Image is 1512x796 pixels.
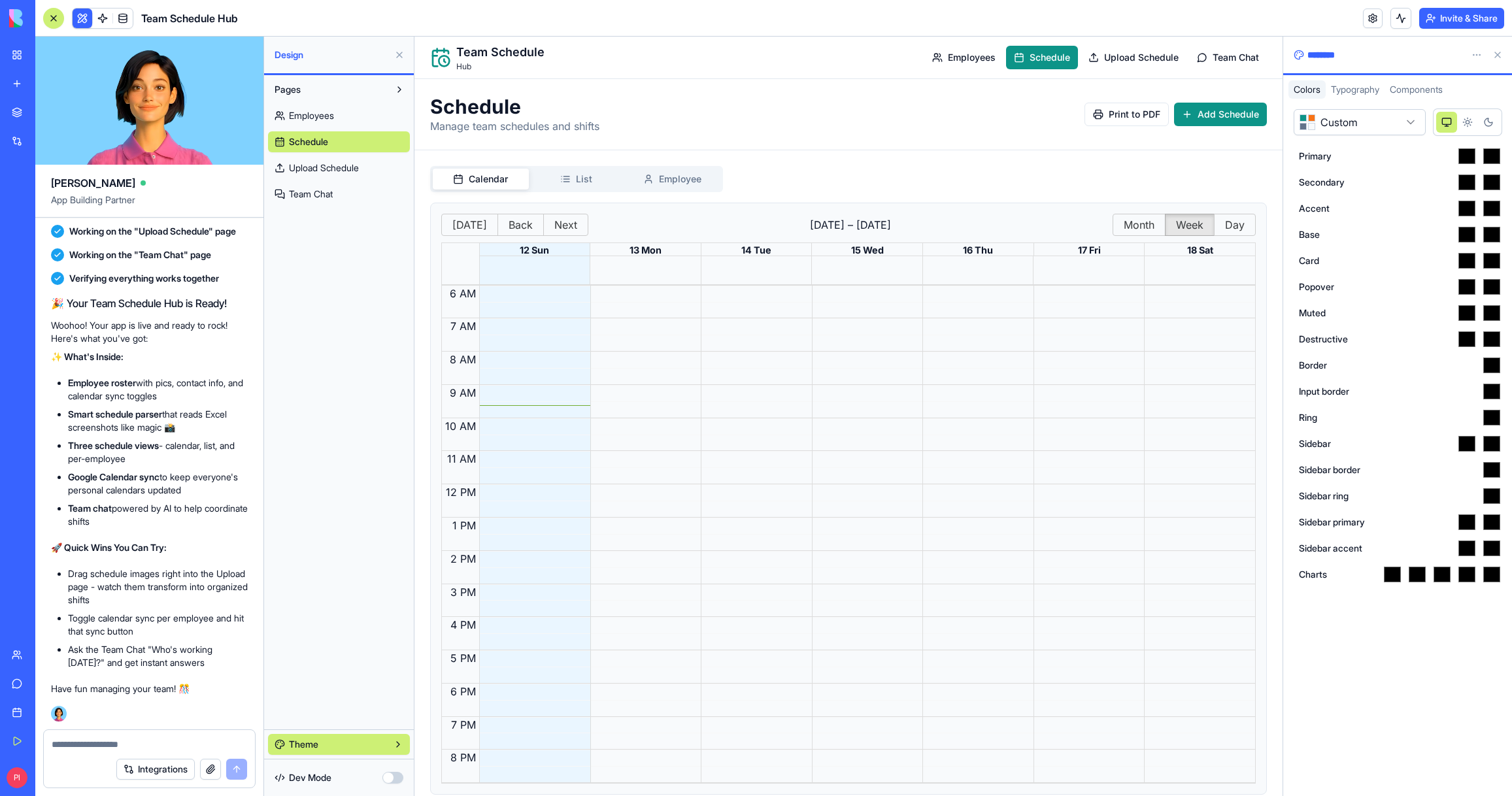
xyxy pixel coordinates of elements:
button: Pages [268,79,389,100]
div: Send us a message [27,240,218,254]
span: List [161,136,178,149]
button: Invite & Share [1419,8,1504,29]
div: FAQ [27,395,219,408]
button: Week [750,177,800,199]
button: Integrations [116,759,195,780]
label: Popover [1299,280,1334,293]
button: Print to PDF [670,66,754,90]
span: Add Schedule [783,71,845,84]
span: Team Chat [798,14,845,27]
label: Sidebar accent [1299,542,1362,555]
span: Components [1390,84,1443,95]
div: • [DATE] [137,198,173,212]
label: Sidebar ring [1299,489,1349,503]
button: 17 Fri [664,207,686,221]
strong: Google Calendar sync [68,471,160,482]
li: Toggle calendar sync per employee and hit that sync button [68,612,248,638]
p: Woohoo! Your app is live and ready to rock! Here's what you've got: [51,319,248,345]
span: 16 Thu [548,208,579,219]
button: 18 Sat [773,207,799,221]
button: 15 Wed [437,207,469,221]
span: Design [275,48,389,61]
strong: Three schedule views [68,440,159,451]
div: Recent messageProfile image for MichalHi, I got an alert that [PERSON_NAME] tried to generate a c... [13,154,248,223]
button: 14 Tue [327,207,357,221]
span: Employee [244,136,287,149]
label: Ring [1299,411,1317,424]
button: Back [83,177,129,199]
button: Search for help [19,358,243,384]
div: Tickets [27,321,219,335]
span: 8 AM [32,316,65,329]
label: Base [1299,228,1320,241]
label: Charts [1299,568,1327,581]
img: Profile image for Michal [27,185,53,211]
li: with pics, contact info, and calendar sync toggles [68,376,248,403]
div: Tickets [19,316,243,340]
span: 13 Mon [215,208,247,219]
span: Messages [109,440,154,450]
button: Help [175,408,261,460]
span: Upload Schedule [690,14,764,27]
p: Hi Pilates 👋 [26,93,235,115]
span: 12 Sun [105,208,135,219]
span: Print to PDF [694,71,746,84]
span: Working on the "Team Chat" page [69,248,211,261]
button: Team Chat [775,9,852,33]
span: Calendar [54,136,93,149]
span: Hub [42,25,130,35]
button: Day [799,177,841,199]
li: Drag schedule images right into the Upload page - watch them transform into organized shifts [68,567,248,606]
div: Close [225,21,248,44]
span: Search for help [27,365,106,378]
div: Recent message [27,165,235,179]
span: 7 AM [33,283,65,296]
li: - calendar, list, and per-employee [68,439,248,465]
span: Colors [1294,84,1320,95]
span: Verifying everything works together [69,272,219,285]
span: Home [29,440,58,450]
span: 17 Fri [664,208,686,219]
a: Schedule [268,131,410,152]
strong: 🚀 Quick Wins You Can Try: [51,542,167,553]
img: Profile image for Michal [190,21,216,47]
span: Help [207,440,228,450]
button: Messages [87,408,174,460]
button: Theme [268,734,410,755]
button: Month [698,177,751,199]
span: 9 AM [32,350,65,363]
li: to keep everyone's personal calendars updated [68,471,248,497]
span: 6 PM [33,648,65,661]
label: Sidebar primary [1299,516,1365,529]
span: 1 PM [35,482,65,495]
h1: Schedule [16,58,185,82]
span: Upload Schedule [289,161,359,174]
span: PI [7,767,27,788]
button: Upload Schedule [666,9,772,33]
li: that reads Excel screenshots like magic 📸 [68,408,248,434]
label: Input border [1299,385,1349,398]
span: 12 PM [28,449,65,462]
span: 10 AM [27,383,65,396]
span: 14 Tue [327,208,357,219]
span: App Building Partner [51,193,248,217]
span: 8 PM [33,714,65,727]
span: Typography [1331,84,1379,95]
label: Sidebar [1299,437,1331,450]
button: 16 Thu [548,207,579,221]
img: Ella_00000_wcx2te.png [51,706,67,721]
div: We'll be back online [DATE] [27,254,218,268]
button: Next [129,177,174,199]
button: Schedule [592,9,664,33]
span: [PERSON_NAME] [51,175,135,191]
strong: Smart schedule parser [68,408,162,420]
span: 6 AM [32,250,65,263]
div: Send us a messageWe'll be back online [DATE] [13,229,248,279]
span: [DATE] – [DATE] [174,180,698,196]
label: Destructive [1299,333,1348,346]
span: 15 Wed [437,208,469,219]
span: 5 PM [33,615,65,628]
strong: Team chat [68,503,112,514]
